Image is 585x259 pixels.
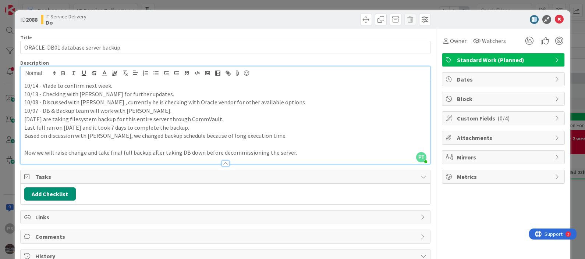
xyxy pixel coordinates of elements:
[35,232,417,241] span: Comments
[24,187,76,201] button: Add Checklist
[457,55,551,64] span: Standard Work (Planned)
[35,172,417,181] span: Tasks
[497,115,510,122] span: ( 0/4 )
[24,115,427,123] p: [DATE] are taking filesystem backup for this entire server through CommVault.
[20,15,38,24] span: ID
[24,98,427,107] p: 10/08 - Discussed with [PERSON_NAME] , currently he is checking with Oracle vendor for other avai...
[24,90,427,98] p: 10/13 - Checking with [PERSON_NAME] for further updates.
[457,153,551,162] span: Mirrors
[457,75,551,84] span: Dates
[46,19,86,25] b: Do
[20,60,49,66] span: Description
[46,14,86,19] span: IT Service Delivery
[24,123,427,132] p: Last full ran on [DATE] and it took 7 days to complete the backup.
[24,132,427,140] p: Based on discussion with [PERSON_NAME], we changed backup schedule because of long execution time.
[20,41,431,54] input: type card name here...
[38,3,40,9] div: 2
[26,16,38,23] b: 2088
[24,107,427,115] p: 10/07 - DB & Backup team will work with [PERSON_NAME].
[24,148,427,157] p: Now we will raise change and take final full backup after taking DB down before decommissioning t...
[457,133,551,142] span: Attachments
[457,114,551,123] span: Custom Fields
[416,152,426,162] span: PT
[457,94,551,103] span: Block
[20,34,32,41] label: Title
[482,36,506,45] span: Watchers
[457,172,551,181] span: Metrics
[15,1,33,10] span: Support
[450,36,467,45] span: Owner
[35,213,417,222] span: Links
[24,82,427,90] p: 10/14 - Vlade to confirm next week.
